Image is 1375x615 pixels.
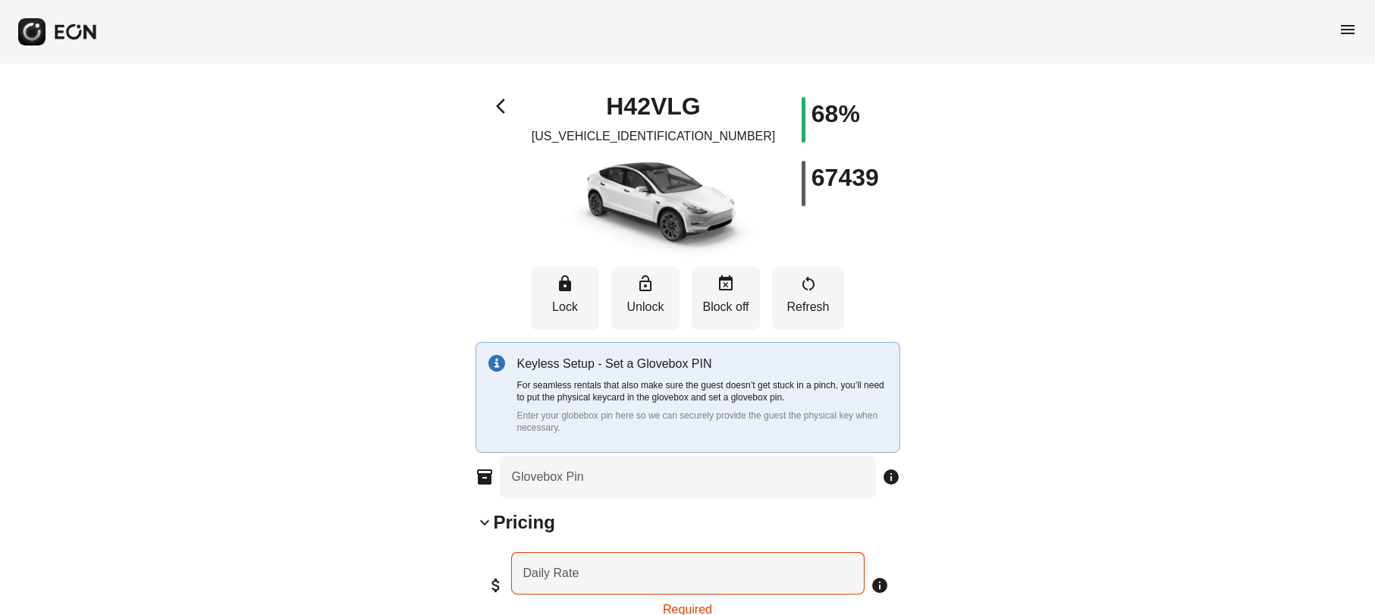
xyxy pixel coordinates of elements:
img: car [547,152,759,258]
p: [US_VEHICLE_IDENTIFICATION_NUMBER] [532,127,776,146]
p: Block off [699,298,752,316]
span: attach_money [487,576,505,595]
p: Refresh [780,298,837,316]
span: restart_alt [799,275,818,293]
h1: H42VLG [606,97,700,115]
h1: 68% [812,105,860,123]
span: keyboard_arrow_down [476,513,494,532]
span: lock_open [636,275,655,293]
h1: 67439 [812,168,879,187]
p: Enter your globebox pin here so we can securely provide the guest the physical key when necessary. [517,409,887,434]
span: lock [556,275,574,293]
p: Keyless Setup - Set a Glovebox PIN [517,355,887,373]
p: For seamless rentals that also make sure the guest doesn’t get stuck in a pinch, you’ll need to p... [517,379,887,403]
label: Daily Rate [523,564,579,582]
img: info [488,355,505,372]
label: Glovebox Pin [512,468,584,486]
button: Block off [692,267,760,330]
span: menu [1339,20,1357,39]
button: Lock [531,267,599,330]
span: inventory_2 [476,468,494,486]
span: info [882,468,900,486]
button: Refresh [772,267,844,330]
span: info [871,576,889,595]
p: Unlock [619,298,672,316]
h2: Pricing [494,510,555,535]
span: event_busy [717,275,735,293]
p: Lock [538,298,592,316]
button: Unlock [611,267,680,330]
span: arrow_back_ios [496,97,514,115]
